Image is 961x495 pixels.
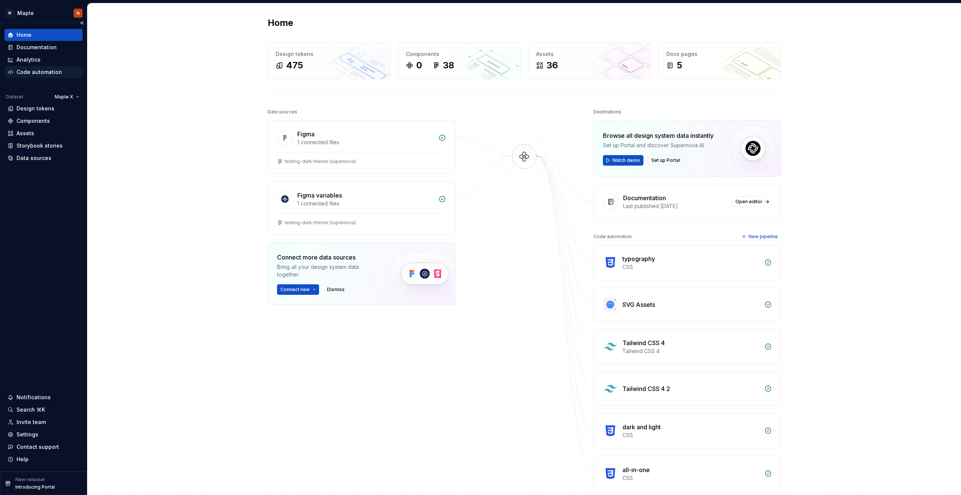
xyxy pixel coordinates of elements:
a: Invite team [5,416,83,428]
div: testing-dark-theme (supernova) [285,158,356,164]
span: Connect new [280,287,310,293]
button: Search ⌘K [5,404,83,416]
a: Components [5,115,83,127]
a: Figma1 connected filestesting-dark-theme (supernova) [268,120,455,174]
div: Last published [DATE] [623,202,728,210]
div: all-in-one [622,465,650,474]
a: Design tokens475 [268,42,390,79]
div: Analytics [17,56,41,63]
div: Maple [17,9,34,17]
div: Contact support [17,443,59,451]
p: Introducing Portal [15,484,55,490]
a: Documentation [5,41,83,53]
span: Maple X [55,94,73,100]
span: Open editor [735,199,762,205]
div: Components [406,50,513,58]
h2: Home [268,17,293,29]
button: Set up Portal [648,155,683,166]
div: Documentation [17,44,57,51]
button: Collapse sidebar [77,18,87,28]
div: Assets [17,130,34,137]
a: Data sources [5,152,83,164]
button: Watch demo [603,155,643,166]
span: Dismiss [327,287,345,293]
div: Code automation [593,231,632,242]
a: Components038 [398,42,521,79]
a: Assets [5,127,83,139]
div: Code automation [17,68,62,76]
div: Components [17,117,50,125]
span: Set up Portal [651,157,680,163]
p: New release! [15,477,45,483]
div: dark and light [622,423,661,432]
div: Design tokens [276,50,383,58]
div: Storybook stories [17,142,63,149]
div: CSS [622,263,760,271]
a: Storybook stories [5,140,83,152]
button: Dismiss [324,284,348,295]
div: 1 connected files [297,139,434,146]
div: CSS [622,432,760,439]
a: Open editor [732,196,772,207]
div: Design tokens [17,105,54,112]
button: Notifications [5,391,83,403]
div: Figma [297,130,315,139]
a: Settings [5,429,83,441]
a: Analytics [5,54,83,66]
a: Design tokens [5,103,83,115]
button: Connect new [277,284,319,295]
div: 38 [443,59,454,71]
div: Destinations [593,107,621,117]
div: CSS [622,474,760,482]
div: Tailwind CSS 4 2 [622,384,670,393]
button: New pipeline [739,231,781,242]
div: Connect more data sources [277,253,378,262]
div: Tailwind CSS 4 [622,338,665,347]
div: SVG Assets [622,300,655,309]
a: Code automation [5,66,83,78]
div: Help [17,456,29,463]
div: Home [17,31,32,39]
span: Watch demo [612,157,640,163]
button: MMapleN [2,5,86,21]
div: Assets [536,50,643,58]
div: Tailwind CSS 4 [622,347,760,355]
a: Home [5,29,83,41]
div: Figma variables [297,191,342,200]
div: testing-dark-theme (supernova) [285,220,356,226]
button: Maple X [51,92,83,102]
div: Documentation [623,193,666,202]
div: Settings [17,431,38,438]
div: N [77,10,80,16]
div: typography [622,254,655,263]
div: M [5,9,14,18]
div: 36 [547,59,558,71]
button: Contact support [5,441,83,453]
div: Docs pages [666,50,773,58]
a: Docs pages5 [658,42,781,79]
div: Notifications [17,394,51,401]
div: Search ⌘K [17,406,45,414]
div: Invite team [17,418,46,426]
div: Data sources [17,154,51,162]
div: 0 [416,59,422,71]
div: Browse all design system data instantly [603,131,714,140]
div: Dataset [6,94,23,100]
div: 475 [286,59,303,71]
div: Data sources [268,107,297,117]
div: Bring all your design system data together. [277,263,378,278]
div: 1 connected files [297,200,434,207]
div: Set up Portal and discover Supernova AI. [603,142,714,149]
div: 5 [677,59,682,71]
a: Assets36 [528,42,651,79]
a: Figma variables1 connected filestesting-dark-theme (supernova) [268,181,455,235]
span: New pipeline [749,234,778,240]
button: Help [5,453,83,465]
